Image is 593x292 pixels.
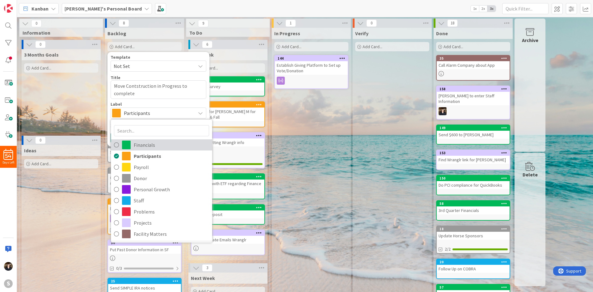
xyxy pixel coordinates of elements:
div: 30Put Past Donor Information in SF [108,240,181,254]
div: 112 [194,133,264,138]
div: 583rd Quarter Financials [437,201,510,214]
span: Add Card... [363,44,382,49]
div: 56Get with [PERSON_NAME] on updating newsletter addresses [108,168,181,187]
div: 56 [108,168,181,174]
div: 149 [437,125,510,131]
div: Find Wranglr link for [PERSON_NAME] [437,156,510,164]
span: Payroll [134,163,209,172]
span: Add Card... [282,44,301,49]
span: 1 [285,19,296,27]
div: 58 [439,201,510,206]
div: 104 [191,205,264,210]
div: 149Send $600 to [PERSON_NAME] [437,125,510,139]
div: 25 [111,279,181,283]
span: In Progress [274,30,300,36]
div: 57 [437,285,510,290]
span: 54 [5,154,11,158]
div: 169 [194,78,264,82]
div: Schedule webinar from Givelivey [108,148,181,156]
div: Delete [523,171,538,178]
input: Search... [114,125,209,136]
input: Quick Filter... [502,3,549,14]
div: 158 [437,86,510,92]
span: 9 [198,20,208,27]
span: Kanban [32,5,48,12]
div: 25Send SIMPLE IRA notices [108,278,181,292]
a: Problems [111,206,212,217]
span: Next Week [191,275,215,281]
a: Participants [111,150,212,162]
span: 3x [487,6,496,12]
a: Payroll [111,162,212,173]
span: 2x [479,6,487,12]
span: 0 [31,20,42,27]
div: 30 [108,240,181,246]
span: 2/2 [445,246,451,252]
span: Problems [134,207,209,216]
div: Edit Duplicate Emails Wranglr [191,236,264,244]
span: 8 [119,19,129,27]
div: 20Follow Up on COBRA [437,259,510,273]
div: Call Alarm Company about App [437,61,510,69]
div: Send $600 to [PERSON_NAME] [437,131,510,139]
span: Add Card... [32,161,51,167]
div: 18 [437,226,510,232]
div: 153 [437,150,510,156]
span: Donor [134,174,209,183]
span: Verify [355,30,368,36]
div: 36Bill Agencies for Session [108,199,181,213]
span: Financials [134,140,209,150]
div: 3rd Quarter Financials [437,206,510,214]
div: 104 [194,205,264,210]
span: Projects [134,218,209,227]
div: 169Do UHC Survey [191,77,264,91]
div: 103 [191,174,264,180]
a: Personal Growth [111,184,212,195]
div: 35 [439,56,510,61]
div: 25 [108,278,181,284]
div: 149 [439,126,510,130]
div: 18 [439,227,510,231]
a: Staff [111,195,212,206]
textarea: Move Contstruction in Progress to complete [111,80,206,99]
div: KS [437,107,510,115]
div: Weekly Deposit [191,210,264,218]
div: Put Past Donor Information in SF [108,246,181,254]
span: Support [13,1,28,8]
div: 150 [437,176,510,181]
div: 144 [278,56,348,61]
span: Facility Matters [134,229,209,239]
div: 20 [439,260,510,264]
div: 144 [275,56,348,61]
span: This Week [191,52,214,58]
a: Financials [111,139,212,150]
div: Establish Giving Platform to Set up Vote/Donation [275,61,348,75]
div: Do UHC Survey [191,83,264,91]
span: Personal Growth [134,185,209,194]
span: Staff [134,196,209,205]
div: S [4,279,13,288]
div: 169 [191,77,264,83]
div: 100Edit Duplicate Emails Wranglr [191,230,264,244]
span: Backlog [107,30,126,36]
div: 161Receipt for [PERSON_NAME] M for Summer & Fall [191,102,264,121]
span: Information [23,30,95,36]
label: Title [111,75,120,80]
div: 18Update Horse Sponsors [437,226,510,240]
div: [PERSON_NAME] to enter Staff Information [437,92,510,105]
div: Follow Up on COBRA [437,265,510,273]
div: Archive [522,36,538,44]
span: 3 [202,264,212,272]
div: 158[PERSON_NAME] to enter Staff Information [437,86,510,105]
span: 1x [471,6,479,12]
div: 158 [439,87,510,91]
div: 161 [194,103,264,107]
div: 57 [439,285,510,290]
div: 103 [194,175,264,179]
span: 3 Months Goals [24,52,59,58]
span: Add Card... [444,44,463,49]
div: 104Weekly Deposit [191,205,264,218]
div: 107Schedule webinar from Givelivey [108,143,181,156]
div: 36 [108,199,181,205]
a: Donor [111,173,212,184]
